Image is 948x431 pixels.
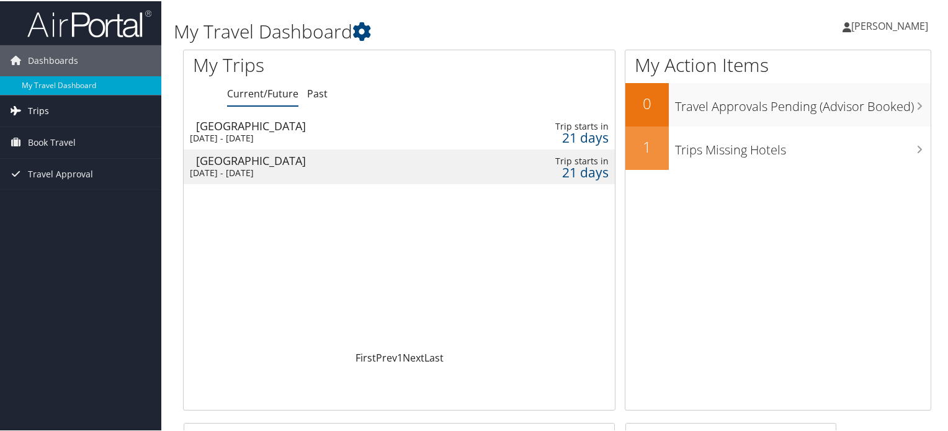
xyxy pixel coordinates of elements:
h2: 1 [625,135,669,156]
img: airportal-logo.png [27,8,151,37]
h1: My Trips [193,51,426,77]
h3: Travel Approvals Pending (Advisor Booked) [675,91,931,114]
div: [DATE] - [DATE] [190,166,465,177]
a: Next [403,350,424,363]
div: [GEOGRAPHIC_DATA] [196,154,472,165]
a: Last [424,350,444,363]
span: Travel Approval [28,158,93,189]
div: [DATE] - [DATE] [190,131,465,143]
div: Trip starts in [516,120,609,131]
span: Dashboards [28,44,78,75]
span: Book Travel [28,126,76,157]
div: 21 days [516,166,609,177]
a: 1Trips Missing Hotels [625,125,931,169]
div: [GEOGRAPHIC_DATA] [196,119,472,130]
h2: 0 [625,92,669,113]
div: 21 days [516,131,609,142]
span: Trips [28,94,49,125]
a: [PERSON_NAME] [843,6,941,43]
span: [PERSON_NAME] [851,18,928,32]
h1: My Travel Dashboard [174,17,685,43]
a: First [355,350,376,363]
a: 0Travel Approvals Pending (Advisor Booked) [625,82,931,125]
a: 1 [397,350,403,363]
h1: My Action Items [625,51,931,77]
a: Prev [376,350,397,363]
div: Trip starts in [516,154,609,166]
h3: Trips Missing Hotels [675,134,931,158]
a: Past [307,86,328,99]
a: Current/Future [227,86,298,99]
